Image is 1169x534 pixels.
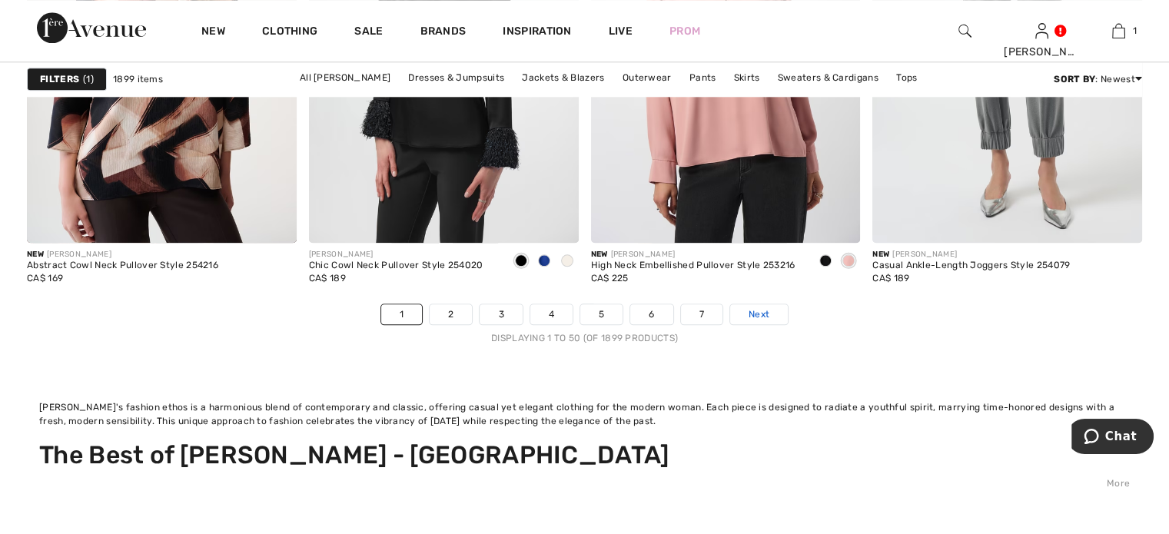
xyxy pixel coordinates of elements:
strong: Filters [40,72,79,86]
span: Inspiration [503,25,571,41]
span: CA$ 225 [591,273,629,284]
a: 6 [630,304,673,324]
span: 1899 items [113,72,163,86]
a: 2 [430,304,472,324]
a: Next [730,304,788,324]
div: Displaying 1 to 50 (of 1899 products) [27,331,1142,345]
div: [PERSON_NAME] [1004,44,1079,60]
div: Royal Sapphire 163 [533,249,556,274]
a: 5 [580,304,623,324]
div: [PERSON_NAME] [309,249,483,260]
a: 1 [381,304,422,324]
div: High Neck Embellished Pullover Style 253216 [591,260,795,271]
strong: Sort By [1054,74,1095,85]
div: Black [510,249,533,274]
img: My Bag [1112,22,1125,40]
iframe: Opens a widget where you can chat to one of our agents [1071,419,1154,457]
span: New [591,250,608,259]
a: Pants [682,68,724,88]
a: New [201,25,225,41]
div: [PERSON_NAME] [27,249,218,260]
a: Live [609,23,633,39]
div: [PERSON_NAME] [872,249,1070,260]
a: Sale [354,25,383,41]
div: More [39,476,1130,490]
a: 3 [480,304,522,324]
a: Tops [888,68,925,88]
span: New [27,250,44,259]
a: Dresses & Jumpsuits [400,68,512,88]
a: 1 [1081,22,1156,40]
span: CA$ 169 [27,273,63,284]
a: Prom [669,23,700,39]
a: Jackets & Blazers [514,68,612,88]
div: Casual Ankle-Length Joggers Style 254079 [872,260,1070,271]
span: Next [749,307,769,321]
span: 1 [1133,24,1137,38]
h2: The Best of [PERSON_NAME] - [GEOGRAPHIC_DATA] [39,440,1130,469]
a: 7 [681,304,722,324]
div: Antique rose [837,249,860,274]
a: 4 [530,304,573,324]
div: : Newest [1054,72,1142,86]
p: [PERSON_NAME]'s fashion ethos is a harmonious blend of contemporary and classic, offering casual ... [39,400,1130,428]
a: Sign In [1035,23,1048,38]
img: My Info [1035,22,1048,40]
div: Winter White [556,249,579,274]
a: All [PERSON_NAME] [292,68,398,88]
span: New [872,250,889,259]
a: Outerwear [615,68,679,88]
img: search the website [958,22,971,40]
div: Black [814,249,837,274]
span: 1 [83,72,94,86]
a: Brands [420,25,467,41]
div: Abstract Cowl Neck Pullover Style 254216 [27,260,218,271]
a: Sweaters & Cardigans [770,68,886,88]
a: Skirts [726,68,768,88]
img: 1ère Avenue [37,12,146,43]
span: CA$ 189 [309,273,346,284]
div: Chic Cowl Neck Pullover Style 254020 [309,260,483,271]
nav: Page navigation [27,303,1142,345]
a: Clothing [262,25,317,41]
span: CA$ 189 [872,273,909,284]
div: [PERSON_NAME] [591,249,795,260]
